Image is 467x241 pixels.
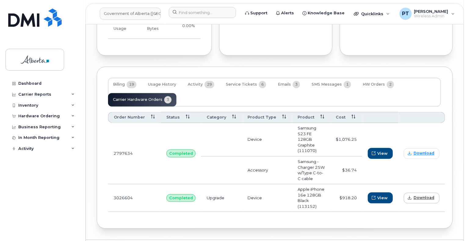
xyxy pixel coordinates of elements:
td: Device [242,123,292,157]
span: HW Orders [363,82,385,87]
span: [PERSON_NAME] [414,9,448,14]
div: Penny Tse [395,8,459,20]
td: $1,076.25 [330,123,362,157]
span: View [377,195,388,201]
td: Samsung - Charger 25W w/Type C-to-C cable [292,157,330,184]
a: Alerts [272,7,298,19]
span: 6 [259,81,266,88]
span: Support [250,10,267,16]
td: 3026604 [108,184,161,212]
span: Knowledge Base [308,10,345,16]
span: Emails [278,82,291,87]
span: Wireless Admin [414,14,448,19]
span: Product Type [248,115,276,120]
span: Service Tickets [226,82,257,87]
a: Support [241,7,272,19]
button: View [368,148,393,159]
span: Status [166,115,180,120]
span: Cost [336,115,346,120]
a: Government of Alberta (GOA) [100,8,161,20]
span: 19 [127,81,136,88]
td: Accessory [242,157,292,184]
td: $36.74 [330,157,362,184]
span: Download [414,151,434,156]
span: Alerts [281,10,294,16]
td: Apple iPhone 16e 128GB Black (113152) [292,184,330,212]
span: 2 [387,81,394,88]
span: 3 [293,81,300,88]
div: Quicklinks [349,8,394,20]
span: PT [402,10,409,17]
span: Download [414,195,434,201]
a: Download [404,148,440,159]
a: Knowledge Base [298,7,349,19]
span: Quicklinks [361,11,383,16]
button: View [368,193,393,204]
span: Completed [169,151,193,157]
span: Activity [188,82,203,87]
span: View [377,151,388,157]
td: Device [242,184,292,212]
tr: Friday from 6:00pm to Monday 8:00am [108,13,201,39]
td: 0.00% [164,13,201,39]
span: Order Number [114,115,145,120]
span: Usage History [148,82,176,87]
input: Find something... [169,7,236,18]
span: SMS Messages [312,82,342,87]
span: Billing [113,82,125,87]
span: Category [207,115,226,120]
span: 29 [205,81,214,88]
td: Weekend Usage [108,13,139,39]
a: Download [404,193,440,204]
td: 2797634 [108,123,161,184]
span: 1 [344,81,351,88]
span: Product [298,115,314,120]
span: Completed [169,195,193,201]
td: Samsung S23 FE 128GB Graphite (111070) [292,123,330,157]
td: 0.00 Bytes [139,13,164,39]
td: Upgrade [201,184,242,212]
td: $918.20 [330,184,362,212]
